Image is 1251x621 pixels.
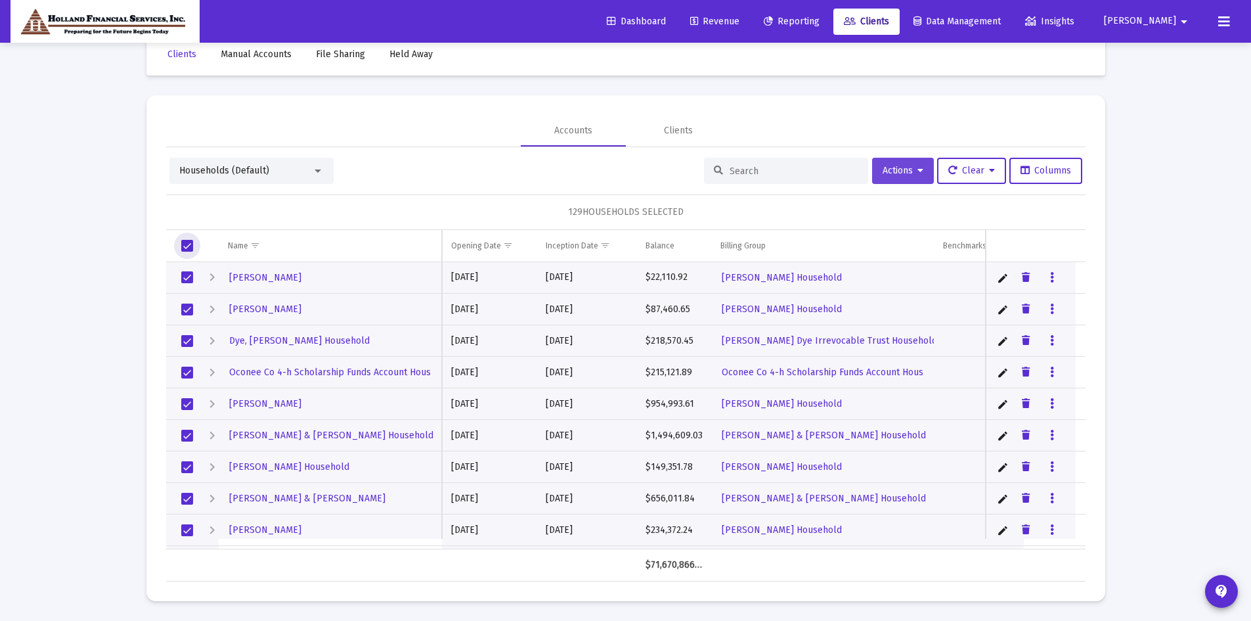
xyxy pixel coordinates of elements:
span: Held Away [389,49,433,60]
a: [PERSON_NAME] & [PERSON_NAME] Household [720,426,927,445]
div: $22,110.92 [646,271,702,284]
span: Columns [1021,165,1071,176]
td: Expand [199,420,219,451]
div: $215,121.89 [646,366,702,379]
td: Column Name [219,230,442,262]
a: [PERSON_NAME] [228,394,303,413]
span: Show filter options for column 'Inception Date' [600,241,610,250]
td: [DATE] [537,357,636,388]
span: Show filter options for column 'Opening Date' [503,241,513,250]
a: Oconee Co 4-h Scholarship Funds Account Hous [720,363,925,382]
td: [DATE] [537,388,636,420]
a: [PERSON_NAME] Dye Irrevocable Trust Household [720,331,938,350]
td: [DATE] [537,262,636,294]
td: [DATE] [537,294,636,325]
div: Select row [181,271,193,283]
td: [DATE] [442,357,537,388]
span: Clients [844,16,889,27]
span: Actions [883,165,923,176]
td: Column Balance [636,230,711,262]
span: Reporting [764,16,820,27]
a: Edit [997,398,1009,410]
button: [PERSON_NAME] [1088,8,1208,34]
a: Data Management [903,9,1011,35]
button: Actions [872,158,934,184]
td: [DATE] [537,325,636,357]
a: [PERSON_NAME] & [PERSON_NAME] Household [720,489,927,508]
td: Expand [199,388,219,420]
span: [PERSON_NAME] & [PERSON_NAME] Household [722,493,926,504]
div: $218,570.45 [646,334,702,348]
div: $1,494,609.03 [646,429,702,442]
div: Select row [181,304,193,315]
a: Edit [997,335,1009,347]
span: Households (Default) [179,165,269,176]
a: Edit [997,461,1009,473]
span: [PERSON_NAME] [229,398,301,409]
a: Edit [997,272,1009,284]
td: [DATE] [442,294,537,325]
a: File Sharing [305,41,376,68]
div: Select row [181,367,193,379]
span: [PERSON_NAME] Household [722,304,842,315]
div: Select all [181,240,193,252]
span: Oconee Co 4-h Scholarship Funds Account Hous [722,367,923,378]
td: [DATE] [537,420,636,451]
td: [DATE] [442,515,537,546]
span: Dashboard [607,16,666,27]
a: [PERSON_NAME] [228,268,303,287]
div: Clients [664,124,693,137]
a: [PERSON_NAME] Household [228,457,351,476]
td: Expand [199,357,219,388]
td: [DATE] [537,483,636,515]
a: [PERSON_NAME] & [PERSON_NAME] [228,489,387,508]
span: [PERSON_NAME] [229,524,301,536]
td: [DATE] [442,388,537,420]
td: Expand [199,515,219,546]
span: [PERSON_NAME] Household [722,272,842,283]
a: [PERSON_NAME] [228,300,303,319]
div: $71,670,866.01 [646,559,702,572]
div: Billing Group [720,241,766,251]
div: Benchmarks [943,241,986,251]
mat-icon: contact_support [1214,584,1229,599]
td: [DATE] [442,420,537,451]
span: [PERSON_NAME] [229,272,301,283]
a: Manual Accounts [210,41,302,68]
span: [PERSON_NAME] Household [722,461,842,472]
a: [PERSON_NAME] Household [720,268,843,287]
a: Dashboard [596,9,676,35]
a: [PERSON_NAME] Household [720,394,843,413]
td: [DATE] [537,546,636,578]
td: [DATE] [537,515,636,546]
span: [PERSON_NAME] & [PERSON_NAME] Household [722,430,926,441]
span: HOUSEHOLDS SELECTED [582,206,684,218]
input: Search [730,166,858,177]
span: [PERSON_NAME] & [PERSON_NAME] [229,493,385,504]
td: [DATE] [537,451,636,483]
a: Clients [157,41,207,68]
div: Select row [181,461,193,473]
div: Select row [181,430,193,442]
td: [DATE] [442,546,537,578]
a: Revenue [680,9,750,35]
span: 129 [568,206,582,218]
span: [PERSON_NAME] & [PERSON_NAME] Household [229,430,433,441]
div: Select row [181,335,193,347]
div: Select row [181,493,193,505]
div: Balance [646,241,674,251]
a: Edit [997,524,1009,536]
span: File Sharing [316,49,365,60]
td: Column Opening Date [442,230,537,262]
td: [DATE] [442,325,537,357]
span: Insights [1025,16,1074,27]
div: Opening Date [451,241,501,251]
td: Column Billing Group [711,230,934,262]
div: Select row [181,524,193,536]
td: Expand [199,262,219,294]
a: Edit [997,304,1009,315]
a: [PERSON_NAME] Household [720,457,843,476]
a: Dye, [PERSON_NAME] Household [228,331,371,350]
span: Data Management [913,16,1001,27]
span: [PERSON_NAME] Household [722,524,842,536]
